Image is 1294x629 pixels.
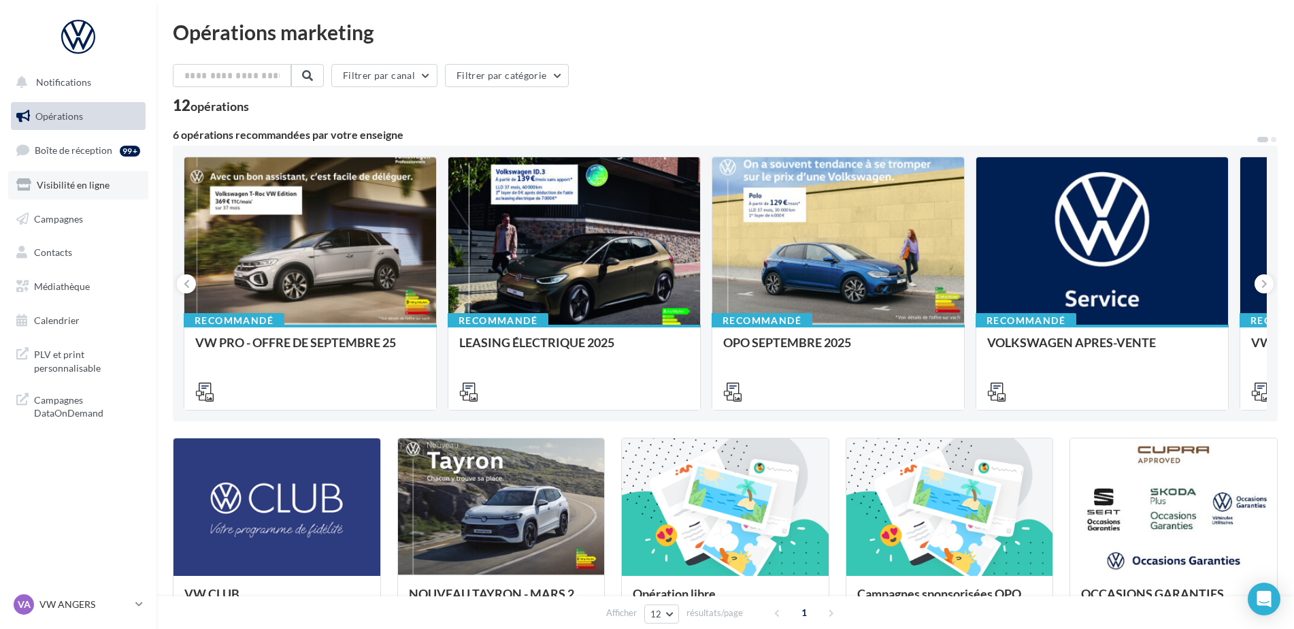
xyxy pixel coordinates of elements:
div: Opérations marketing [173,22,1278,42]
div: NOUVEAU TAYRON - MARS 2025 [409,587,594,614]
a: Calendrier [8,306,148,335]
a: Campagnes DataOnDemand [8,385,148,425]
a: Contacts [8,238,148,267]
span: Campagnes DataOnDemand [34,391,140,420]
a: Boîte de réception99+ [8,135,148,165]
span: 12 [650,609,662,619]
button: Notifications [8,68,143,97]
span: Notifications [36,76,91,88]
div: Open Intercom Messenger [1248,583,1280,615]
div: OCCASIONS GARANTIES [1081,587,1266,614]
span: Contacts [34,246,72,258]
span: 1 [793,602,815,624]
div: 6 opérations recommandées par votre enseigne [173,129,1256,140]
a: PLV et print personnalisable [8,340,148,380]
div: Opération libre [633,587,818,614]
span: Boîte de réception [35,144,112,156]
span: Visibilité en ligne [37,179,110,191]
span: Campagnes [34,212,83,224]
div: VW PRO - OFFRE DE SEPTEMBRE 25 [195,336,425,363]
span: PLV et print personnalisable [34,345,140,374]
a: Médiathèque [8,272,148,301]
span: Afficher [606,607,637,619]
div: 99+ [120,146,140,157]
div: Recommandé [976,313,1076,328]
div: VOLKSWAGEN APRES-VENTE [987,336,1217,363]
span: Médiathèque [34,280,90,292]
a: VA VW ANGERS [11,592,146,617]
button: 12 [644,604,679,624]
div: Recommandé [448,313,548,328]
a: Visibilité en ligne [8,171,148,199]
span: résultats/page [686,607,743,619]
div: Recommandé [184,313,284,328]
a: Campagnes [8,205,148,233]
div: 12 [173,98,249,113]
span: Opérations [35,110,83,122]
a: Opérations [8,102,148,131]
div: VW CLUB [184,587,369,614]
div: Recommandé [712,313,812,328]
span: Calendrier [34,314,80,326]
span: VA [18,598,31,611]
div: Campagnes sponsorisées OPO [857,587,1042,614]
div: OPO SEPTEMBRE 2025 [723,336,953,363]
p: VW ANGERS [39,598,130,611]
button: Filtrer par canal [331,64,437,87]
div: LEASING ÉLECTRIQUE 2025 [459,336,689,363]
button: Filtrer par catégorie [445,64,569,87]
div: opérations [190,100,249,112]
